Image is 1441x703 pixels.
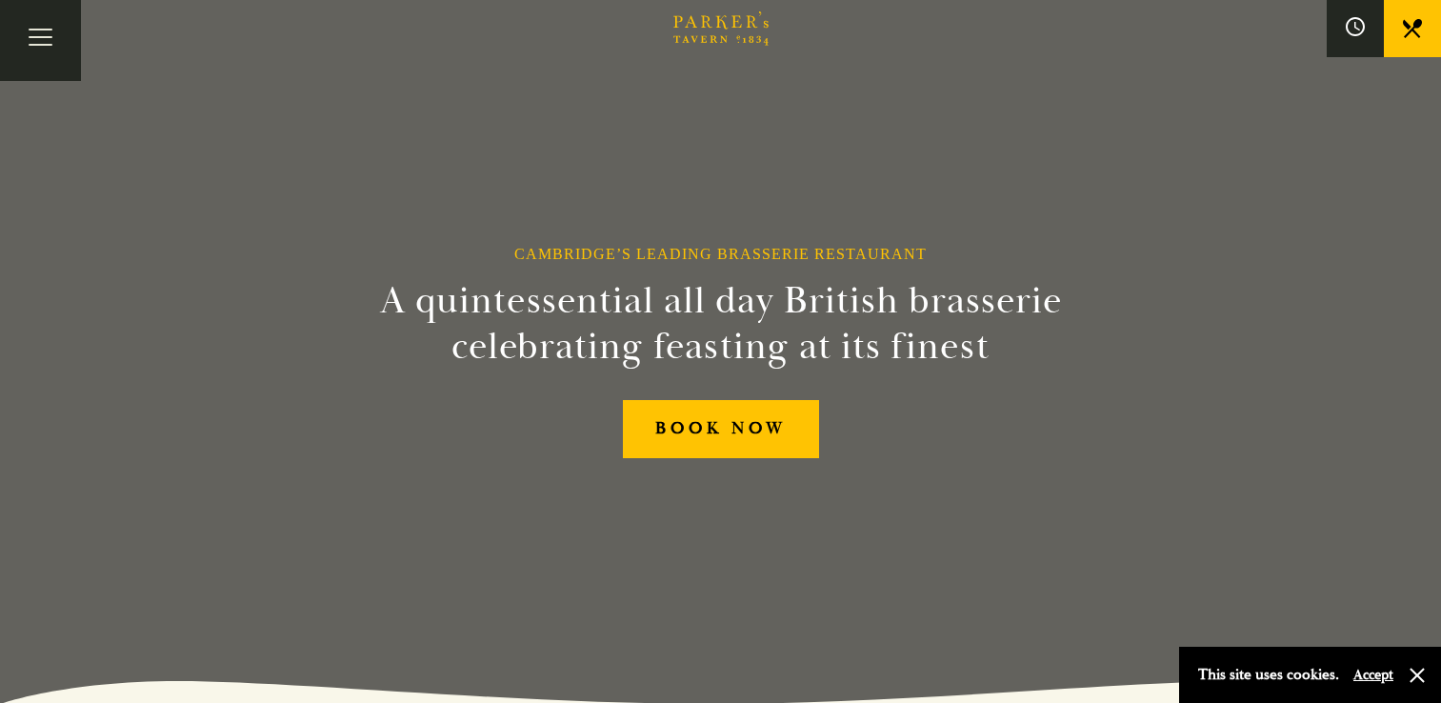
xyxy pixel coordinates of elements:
a: BOOK NOW [623,400,819,458]
h2: A quintessential all day British brasserie celebrating feasting at its finest [287,278,1155,370]
h1: Cambridge’s Leading Brasserie Restaurant [514,245,927,263]
p: This site uses cookies. [1198,661,1339,689]
button: Close and accept [1408,666,1427,685]
button: Accept [1353,666,1393,684]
